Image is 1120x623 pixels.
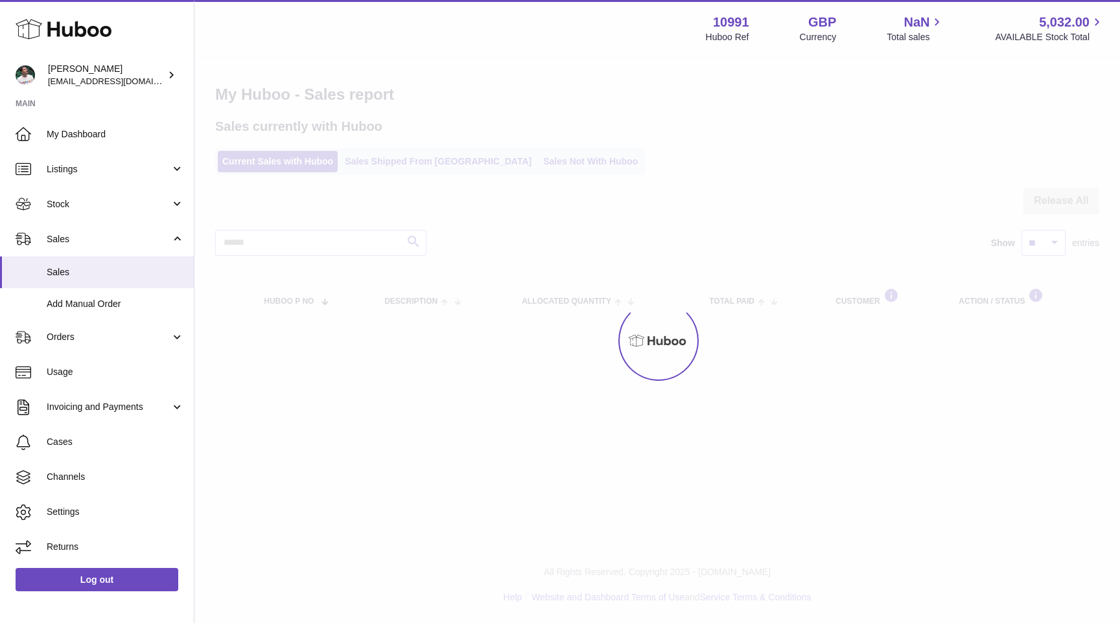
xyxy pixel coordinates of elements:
span: Stock [47,198,170,210]
strong: GBP [808,14,836,31]
span: [EMAIL_ADDRESS][DOMAIN_NAME] [48,76,191,86]
span: Total sales [887,31,944,43]
a: NaN Total sales [887,14,944,43]
span: Settings [47,506,184,518]
div: Huboo Ref [706,31,749,43]
span: NaN [904,14,929,31]
span: Channels [47,471,184,483]
div: Currency [800,31,837,43]
a: 5,032.00 AVAILABLE Stock Total [995,14,1104,43]
span: Invoicing and Payments [47,401,170,413]
span: My Dashboard [47,128,184,141]
span: Sales [47,233,170,245]
span: Listings [47,163,170,176]
span: Add Manual Order [47,298,184,310]
span: Cases [47,436,184,448]
span: AVAILABLE Stock Total [995,31,1104,43]
span: Returns [47,541,184,553]
div: [PERSON_NAME] [48,63,165,87]
a: Log out [16,568,178,591]
span: Sales [47,266,184,278]
img: timshieff@gmail.com [16,65,35,85]
strong: 10991 [713,14,749,31]
span: Usage [47,366,184,378]
span: Orders [47,331,170,343]
span: 5,032.00 [1039,14,1090,31]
